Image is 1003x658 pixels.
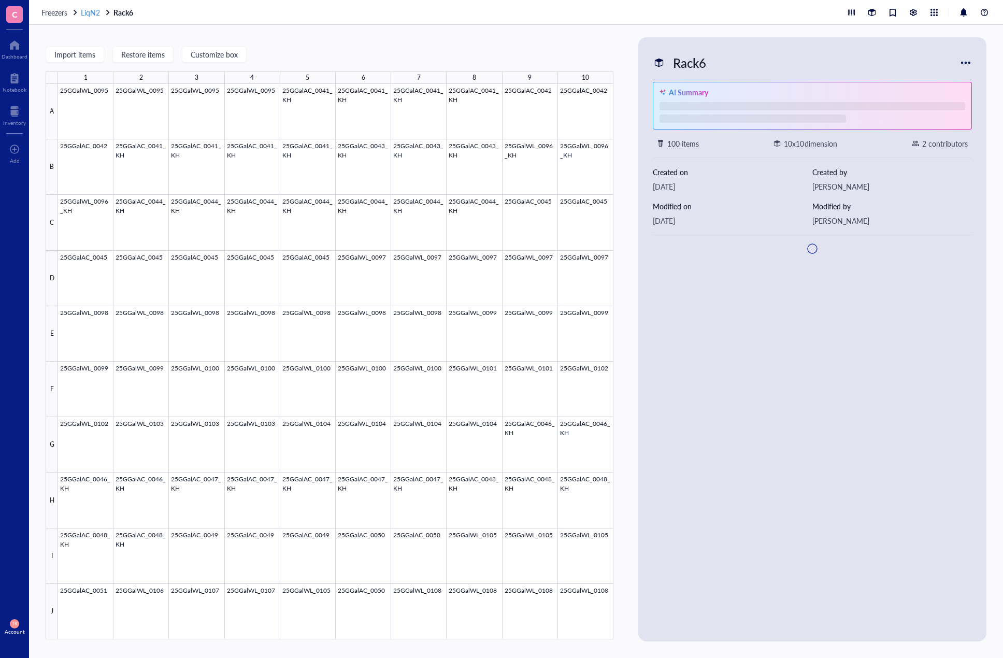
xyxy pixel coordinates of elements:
[46,84,58,139] div: A
[46,139,58,195] div: B
[12,8,18,21] span: C
[113,8,135,17] a: Rack6
[812,215,972,226] div: [PERSON_NAME]
[46,473,58,528] div: H
[182,46,247,63] button: Customize box
[653,166,812,178] div: Created on
[653,215,812,226] div: [DATE]
[812,166,972,178] div: Created by
[46,251,58,306] div: D
[191,50,238,59] span: Customize box
[3,120,26,126] div: Inventory
[46,362,58,417] div: F
[10,158,20,164] div: Add
[81,7,100,18] span: LiqN2
[653,201,812,212] div: Modified on
[582,71,589,84] div: 10
[81,8,111,17] a: LiqN2
[84,71,88,84] div: 1
[46,528,58,584] div: I
[46,195,58,250] div: C
[46,46,104,63] button: Import items
[3,103,26,126] a: Inventory
[3,70,26,93] a: Notebook
[41,7,67,18] span: Freezers
[46,417,58,473] div: G
[362,71,365,84] div: 6
[417,71,421,84] div: 7
[2,53,27,60] div: Dashboard
[3,87,26,93] div: Notebook
[12,621,17,626] span: TR
[653,181,812,192] div: [DATE]
[41,8,79,17] a: Freezers
[46,306,58,362] div: E
[121,50,165,59] span: Restore items
[669,87,708,98] div: AI Summary
[139,71,143,84] div: 2
[195,71,198,84] div: 3
[250,71,254,84] div: 4
[812,201,972,212] div: Modified by
[668,52,711,74] div: Rack6
[2,37,27,60] a: Dashboard
[667,138,699,149] div: 100 items
[528,71,532,84] div: 9
[812,181,972,192] div: [PERSON_NAME]
[472,71,476,84] div: 8
[46,584,58,639] div: J
[54,50,95,59] span: Import items
[922,138,968,149] div: 2 contributors
[112,46,174,63] button: Restore items
[5,628,25,635] div: Account
[784,138,837,149] div: 10 x 10 dimension
[306,71,309,84] div: 5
